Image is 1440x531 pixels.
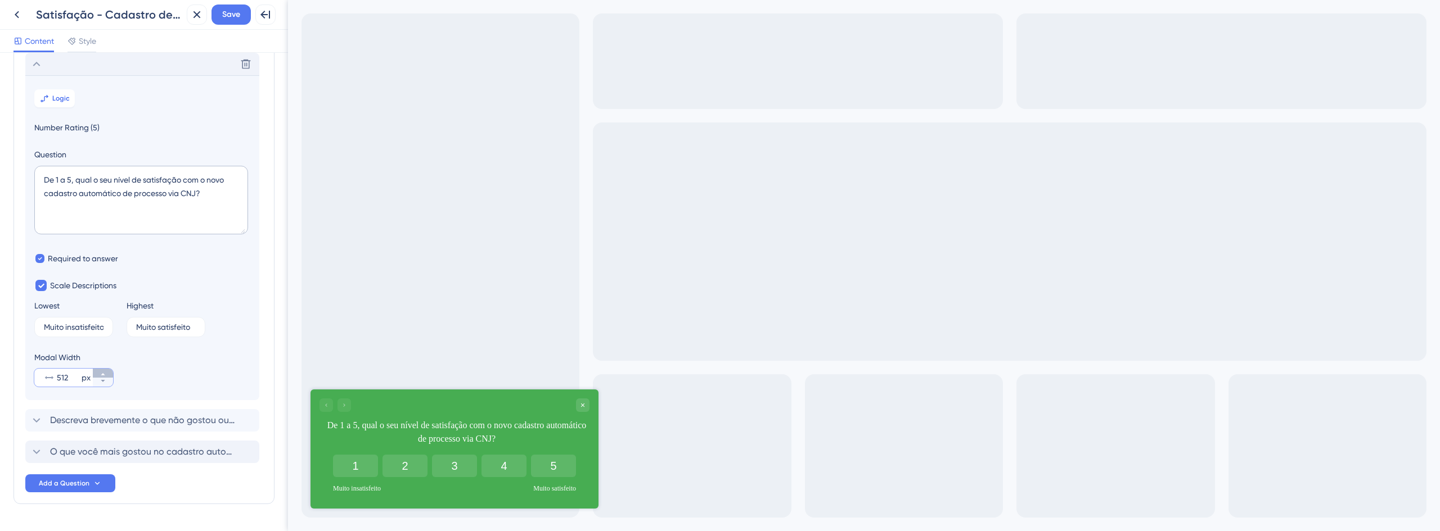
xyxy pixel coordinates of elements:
div: px [82,371,91,384]
label: Question [34,148,250,161]
span: Number Rating (5) [34,121,250,134]
button: px [93,369,113,378]
div: Lowest [34,299,60,312]
span: Save [222,8,240,21]
iframe: UserGuiding Survey [22,389,310,509]
div: Highest [127,299,154,312]
span: O que você mais gostou no cadastro automático via CNJ? (opcional) [50,445,236,459]
span: Scale Descriptions [50,279,116,292]
button: Logic [34,89,75,107]
input: px [57,371,79,384]
button: px [93,378,113,387]
div: Satisfação - Cadastro de processos via CNJ [36,7,182,22]
input: Type the value [44,323,103,331]
textarea: De 1 a 5, qual o seu nível de satisfação com o novo cadastro automático de processo via CNJ? [34,166,248,234]
div: Modal Width [34,351,113,364]
span: Logic [52,94,70,103]
span: Required to answer [48,252,118,265]
span: Descreva brevemente o que não gostou ou o que gostaria que melhorássemos no cadastro automático v... [50,414,236,427]
span: Add a Question [39,479,89,488]
input: Type the value [136,323,196,331]
span: Style [79,34,96,48]
button: Save [211,4,251,25]
span: Content [25,34,54,48]
button: Add a Question [25,474,115,492]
